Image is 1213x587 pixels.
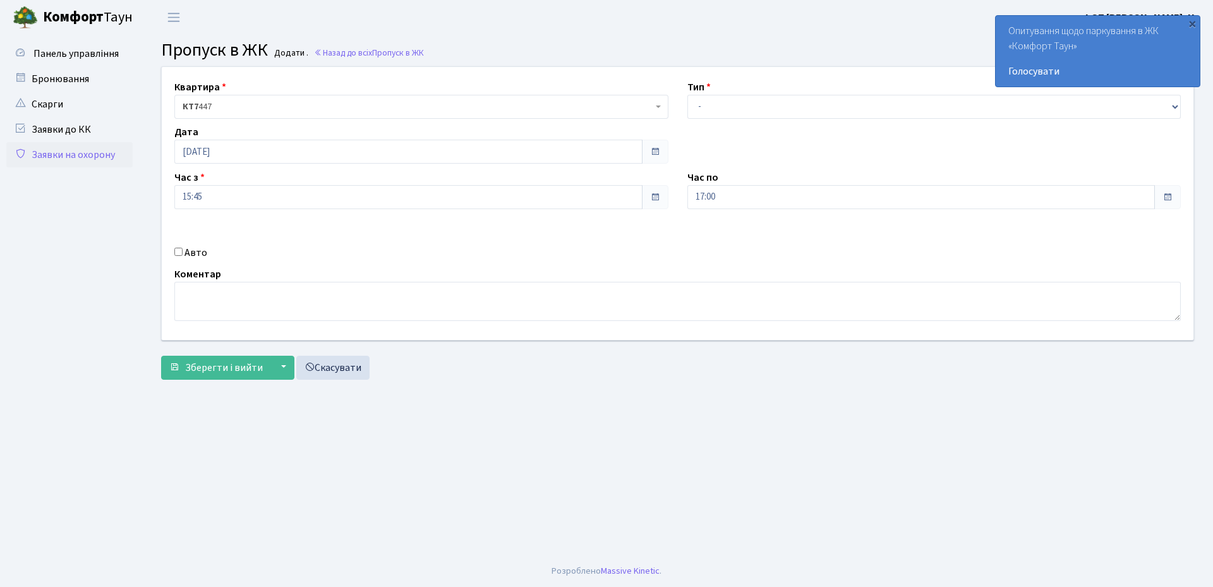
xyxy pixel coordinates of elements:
label: Час з [174,170,205,185]
label: Авто [184,245,207,260]
span: <b>КТ7</b>&nbsp;&nbsp;&nbsp;447 [183,100,653,113]
label: Квартира [174,80,226,95]
a: Назад до всіхПропуск в ЖК [314,47,424,59]
span: Пропуск в ЖК [161,37,268,63]
b: Комфорт [43,7,104,27]
label: Тип [687,80,711,95]
label: Час по [687,170,718,185]
a: Заявки на охорону [6,142,133,167]
a: Бронювання [6,66,133,92]
a: Голосувати [1008,64,1187,79]
img: logo.png [13,5,38,30]
span: Панель управління [33,47,119,61]
button: Зберегти і вийти [161,356,271,380]
b: КТ7 [183,100,198,113]
a: ФОП [PERSON_NAME]. Н. [1083,10,1198,25]
label: Дата [174,124,198,140]
label: Коментар [174,267,221,282]
button: Переключити навігацію [158,7,190,28]
a: Панель управління [6,41,133,66]
span: Таун [43,7,133,28]
a: Massive Kinetic [601,564,660,578]
span: Зберегти і вийти [185,361,263,375]
b: ФОП [PERSON_NAME]. Н. [1083,11,1198,25]
span: Пропуск в ЖК [372,47,424,59]
small: Додати . [272,48,308,59]
a: Заявки до КК [6,117,133,142]
div: × [1186,17,1198,30]
a: Скарги [6,92,133,117]
div: Розроблено . [552,564,661,578]
div: Опитування щодо паркування в ЖК «Комфорт Таун» [996,16,1200,87]
span: <b>КТ7</b>&nbsp;&nbsp;&nbsp;447 [174,95,668,119]
a: Скасувати [296,356,370,380]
